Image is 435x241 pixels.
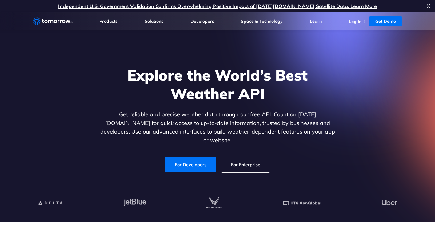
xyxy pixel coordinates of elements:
[145,18,163,24] a: Solutions
[33,17,73,26] a: Home link
[190,18,214,24] a: Developers
[99,66,336,103] h1: Explore the World’s Best Weather API
[310,18,322,24] a: Learn
[349,19,361,24] a: Log In
[58,3,377,9] a: Independent U.S. Government Validation Confirms Overwhelming Positive Impact of [DATE][DOMAIN_NAM...
[369,16,402,26] a: Get Demo
[99,110,336,145] p: Get reliable and precise weather data through our free API. Count on [DATE][DOMAIN_NAME] for quic...
[99,18,118,24] a: Products
[165,157,216,172] a: For Developers
[221,157,270,172] a: For Enterprise
[241,18,283,24] a: Space & Technology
